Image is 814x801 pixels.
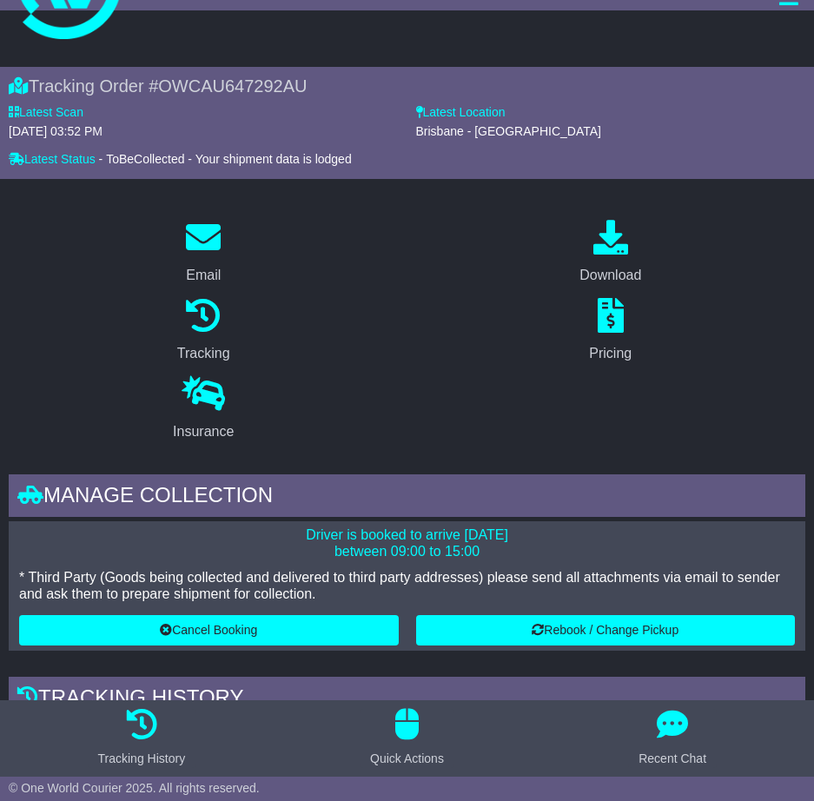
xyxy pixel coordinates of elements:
[416,105,506,120] label: Latest Location
[9,105,83,120] label: Latest Scan
[9,76,805,96] div: Tracking Order #
[158,76,307,96] span: OWCAU647292AU
[416,615,796,645] button: Rebook / Change Pickup
[9,124,103,138] span: [DATE] 03:52 PM
[19,569,795,602] p: * Third Party (Goods being collected and delivered to third party addresses) please send all atta...
[186,265,221,286] div: Email
[162,370,245,448] a: Insurance
[9,781,260,795] span: © One World Courier 2025. All rights reserved.
[639,750,706,768] div: Recent Chat
[589,343,632,364] div: Pricing
[568,214,652,292] a: Download
[166,292,242,370] a: Tracking
[99,152,103,167] span: -
[88,709,196,768] button: Tracking History
[360,709,454,768] button: Quick Actions
[578,292,643,370] a: Pricing
[19,615,399,645] button: Cancel Booking
[177,343,230,364] div: Tracking
[9,152,96,167] label: Latest Status
[173,421,234,442] div: Insurance
[416,124,601,138] span: Brisbane - [GEOGRAPHIC_DATA]
[19,526,795,559] p: Driver is booked to arrive [DATE] between 09:00 to 15:00
[9,474,805,521] div: Manage collection
[370,750,444,768] div: Quick Actions
[9,677,805,724] div: Tracking history
[98,750,186,768] div: Tracking History
[628,709,717,768] button: Recent Chat
[106,152,352,166] span: ToBeCollected - Your shipment data is lodged
[175,214,232,292] a: Email
[579,265,641,286] div: Download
